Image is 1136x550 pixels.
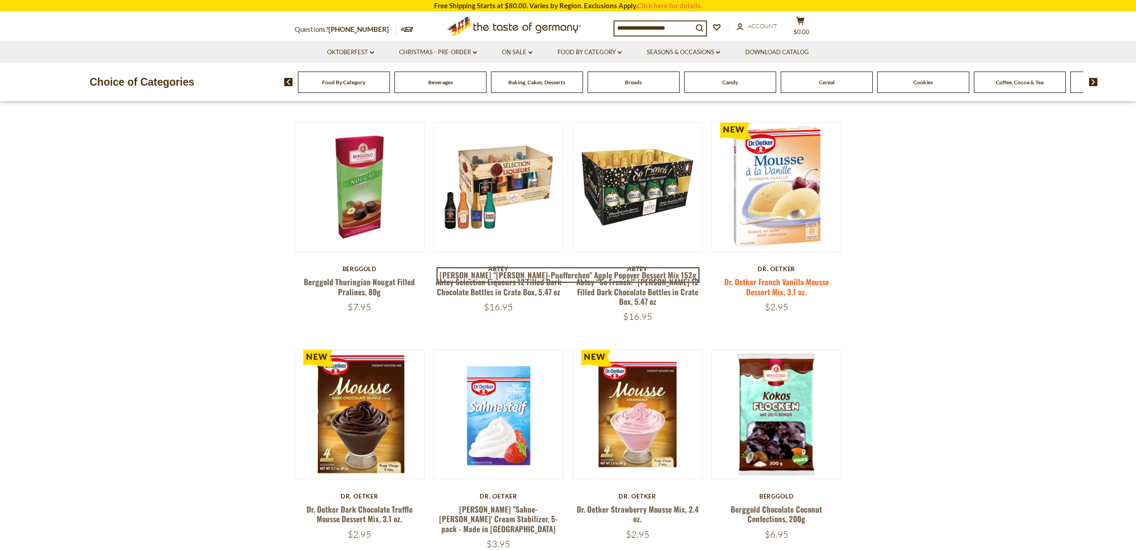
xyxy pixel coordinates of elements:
img: Berggold Thuringian Nougat Filled Pralines, 80g [295,123,424,252]
a: Coffee, Cocoa & Tea [996,79,1044,86]
div: Dr. Oetker [434,493,563,500]
a: Berggold Chocolate Coconut Confections, 200g [731,504,822,524]
span: Account [748,22,777,30]
div: Dr. Oetker [295,493,425,500]
img: next arrow [1089,78,1098,86]
a: Cookies [913,79,933,86]
a: Christmas - PRE-ORDER [399,47,477,57]
a: Account [737,21,777,31]
a: Dr. Oetker French Vanilla Mousse Dessert Mix, 3.1 oz. [724,276,829,297]
span: $0.00 [793,28,809,36]
div: Abtey [434,265,563,272]
div: Dr. Oetker [573,493,702,500]
a: Seasons & Occasions [647,47,720,57]
a: Click here for details. [637,1,702,10]
img: Dr. Oetker French Vanilla Mousse Dessert Mix, 3.1 oz. [712,123,841,252]
img: Dr. Oetker Strawberry Mousse Mix, 2.4 oz. [573,350,702,479]
img: Abtey “So French!” Marc de Champagne 12 Filled Dark Chocolate Bottles in Crate Box, 5.47 oz [573,123,702,252]
a: Download Catalog [745,47,809,57]
img: previous arrow [284,78,293,86]
img: Abtey Selection Liqueurs 12 Filled Dark Chocolate Bottles in Crate Box, 5.47 oz [434,123,563,252]
a: Berggold Thuringian Nougat Filled Pralines, 80g [304,276,415,297]
button: $0.00 [787,16,814,39]
span: $16.95 [484,301,513,313]
span: $6.95 [765,529,788,540]
a: Beverages [428,79,453,86]
a: Abtey Selection Liqueurs 12 Filled Dark Chocolate Bottles in Crate Box, 5.47 oz [435,276,562,297]
a: Baking, Cakes, Desserts [508,79,565,86]
div: Berggold [295,265,425,272]
span: $2.95 [626,529,650,540]
span: $2.95 [765,301,788,313]
a: [PERSON_NAME] "Sahne-[PERSON_NAME]' Cream Stabilizer, 5-pack - Made in [GEOGRAPHIC_DATA] [439,504,558,535]
p: Questions? [295,24,396,36]
img: Dr. Oetker Dark Chocolate Truffle Mousse Dessert Mix, 3.1 oz. [295,350,424,479]
div: Dr. Oetker [711,265,841,272]
a: Cereal [819,79,834,86]
a: [PERSON_NAME] "[PERSON_NAME]-Puefferchen" Apple Popover Dessert Mix 152g [436,267,700,283]
a: Dr. Oetker Dark Chocolate Truffle Mousse Dessert Mix, 3.1 oz. [307,504,413,524]
a: Food By Category [322,79,365,86]
span: $3.95 [486,538,510,550]
a: Abtey “So French!” [PERSON_NAME] 12 Filled Dark Chocolate Bottles in Crate Box, 5.47 oz [576,276,699,307]
a: Food By Category [558,47,622,57]
a: Breads [625,79,642,86]
a: Oktoberfest [327,47,374,57]
img: Berggold Chocolate Coconut Confections, 200g [712,350,841,479]
a: Candy [722,79,738,86]
div: Abtey [573,265,702,272]
div: Berggold [711,493,841,500]
span: $7.95 [348,301,371,313]
a: On Sale [502,47,532,57]
a: [PHONE_NUMBER] [328,25,389,33]
span: $2.95 [348,529,371,540]
img: Dr. Oetker "Sahne-Steif [434,350,563,479]
a: Dr. Oetker Strawberry Mousse Mix, 2.4 oz. [577,504,699,524]
span: $16.95 [623,311,652,322]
